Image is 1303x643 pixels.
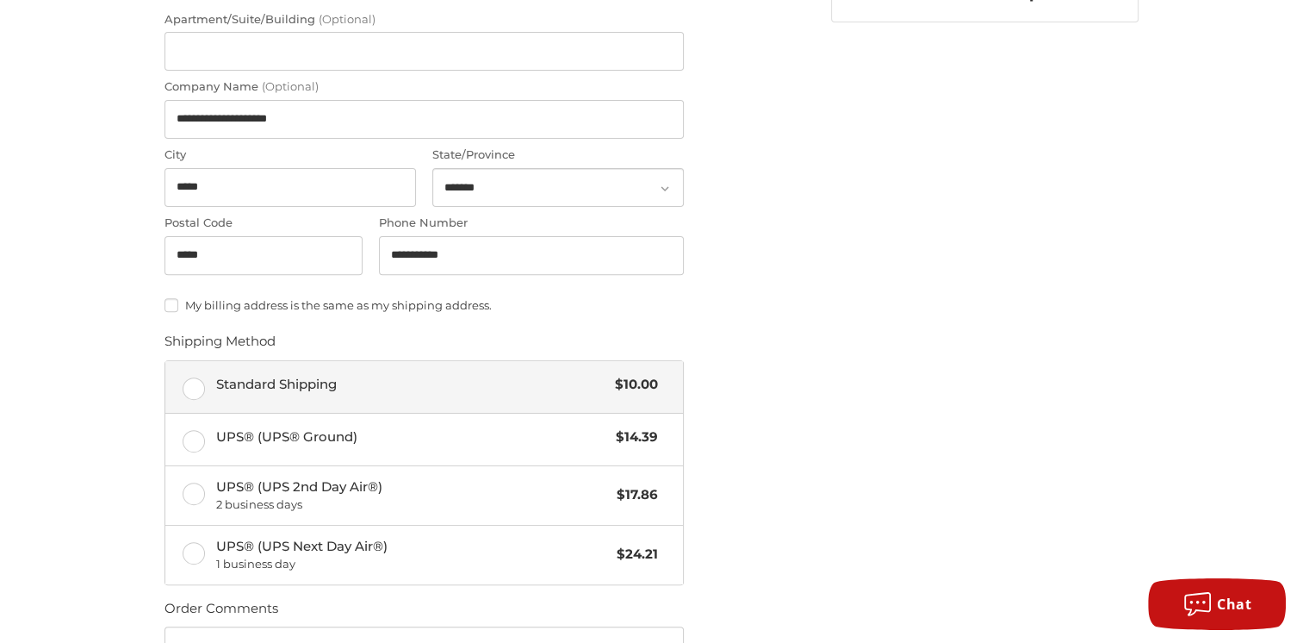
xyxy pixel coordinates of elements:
span: UPS® (UPS Next Day Air®) [216,537,609,573]
label: Company Name [164,78,684,96]
span: $17.86 [608,485,658,505]
span: $10.00 [606,375,658,395]
label: City [164,147,416,164]
button: Chat [1148,578,1286,630]
span: $14.39 [607,428,658,447]
span: Standard Shipping [216,375,607,395]
legend: Shipping Method [164,332,276,359]
legend: Order Comments [164,599,278,627]
label: My billing address is the same as my shipping address. [164,298,684,312]
label: Apartment/Suite/Building [164,11,684,28]
label: Phone Number [379,215,684,232]
span: UPS® (UPS® Ground) [216,428,608,447]
span: UPS® (UPS 2nd Day Air®) [216,478,609,514]
label: Postal Code [164,215,363,232]
span: 2 business days [216,496,609,514]
span: Chat [1217,595,1251,614]
small: (Optional) [319,12,375,26]
small: (Optional) [262,79,319,93]
span: $24.21 [608,545,658,565]
label: State/Province [432,147,684,164]
span: 1 business day [216,556,609,573]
